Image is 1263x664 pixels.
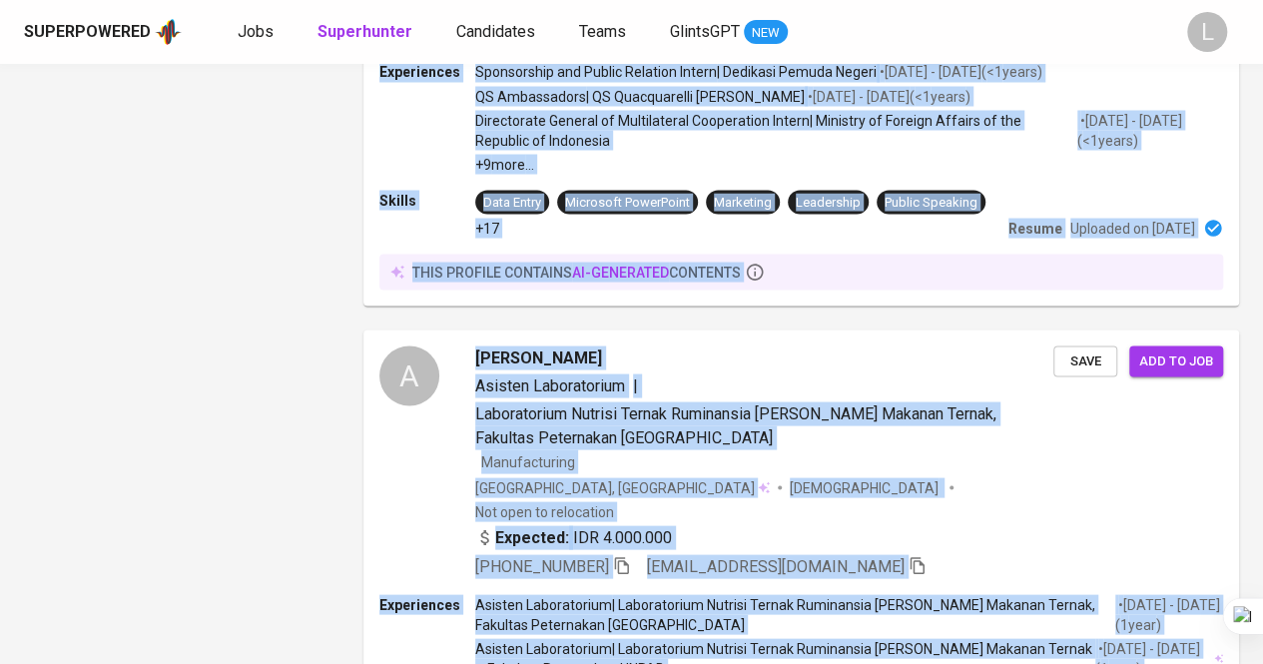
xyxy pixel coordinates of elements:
div: A [379,345,439,405]
span: [PERSON_NAME] [475,345,602,369]
span: Teams [579,22,626,41]
div: Marketing [714,193,772,212]
span: NEW [744,23,788,43]
p: Asisten Laboratorium | Laboratorium Nutrisi Ternak Ruminansia [PERSON_NAME] Makanan Ternak, Fakul... [475,594,1115,634]
div: IDR 4.000.000 [475,525,672,549]
div: L [1187,12,1227,52]
button: Add to job [1129,345,1223,376]
a: Superpoweredapp logo [24,17,182,47]
a: Superhunter [317,20,416,45]
span: GlintsGPT [670,22,740,41]
span: [PHONE_NUMBER] [475,556,609,575]
p: +9 more ... [475,154,1223,174]
span: Save [1063,349,1107,372]
p: Resume [1008,218,1062,238]
p: Not open to relocation [475,501,614,521]
p: +17 [475,218,499,238]
div: Data Entry [483,193,541,212]
span: Jobs [238,22,274,41]
div: Microsoft PowerPoint [565,193,690,212]
a: Teams [579,20,630,45]
a: Candidates [456,20,539,45]
img: app logo [155,17,182,47]
p: Experiences [379,594,475,614]
span: Laboratorium Nutrisi Ternak Ruminansia [PERSON_NAME] Makanan Ternak, Fakultas Peternakan [GEOGRAP... [475,403,996,446]
div: Public Speaking [885,193,977,212]
span: Asisten Laboratorium [475,375,625,394]
span: Add to job [1139,349,1213,372]
span: [DEMOGRAPHIC_DATA] [790,477,942,497]
p: this profile contains contents [412,262,741,282]
span: Manufacturing [481,453,575,469]
p: Directorate General of Multilateral Cooperation Intern | Ministry of Foreign Affairs of the Repub... [475,110,1077,150]
a: GlintsGPT NEW [670,20,788,45]
div: Superpowered [24,21,151,44]
p: • [DATE] - [DATE] ( 1 year ) [1115,594,1223,634]
p: Sponsorship and Public Relation Intern | Dedikasi Pemuda Negeri [475,62,877,82]
p: • [DATE] - [DATE] ( <1 years ) [805,86,970,106]
span: Candidates [456,22,535,41]
span: [EMAIL_ADDRESS][DOMAIN_NAME] [647,556,905,575]
button: Save [1053,345,1117,376]
p: • [DATE] - [DATE] ( <1 years ) [877,62,1042,82]
a: Jobs [238,20,278,45]
p: Uploaded on [DATE] [1070,218,1195,238]
b: Expected: [495,525,569,549]
div: [GEOGRAPHIC_DATA], [GEOGRAPHIC_DATA] [475,477,770,497]
b: Superhunter [317,22,412,41]
span: | [633,373,638,397]
p: Experiences [379,62,475,82]
p: • [DATE] - [DATE] ( <1 years ) [1077,110,1223,150]
p: Skills [379,190,475,210]
div: Leadership [796,193,861,212]
p: QS Ambassadors | QS Quacquarelli [PERSON_NAME] [475,86,805,106]
span: AI-generated [572,264,669,280]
